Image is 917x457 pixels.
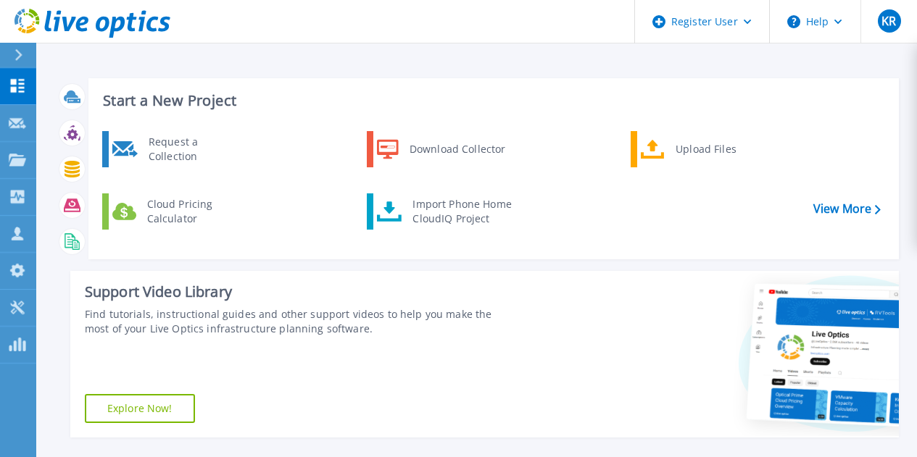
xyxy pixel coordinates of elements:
a: View More [813,202,881,216]
a: Download Collector [367,131,515,167]
div: Upload Files [668,135,776,164]
a: Request a Collection [102,131,251,167]
h3: Start a New Project [103,93,880,109]
div: Import Phone Home CloudIQ Project [405,197,518,226]
div: Download Collector [402,135,512,164]
a: Explore Now! [85,394,195,423]
a: Upload Files [631,131,779,167]
span: KR [881,15,896,27]
div: Support Video Library [85,282,515,301]
div: Cloud Pricing Calculator [140,197,247,226]
div: Find tutorials, instructional guides and other support videos to help you make the most of your L... [85,307,515,336]
a: Cloud Pricing Calculator [102,193,251,230]
div: Request a Collection [141,135,247,164]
